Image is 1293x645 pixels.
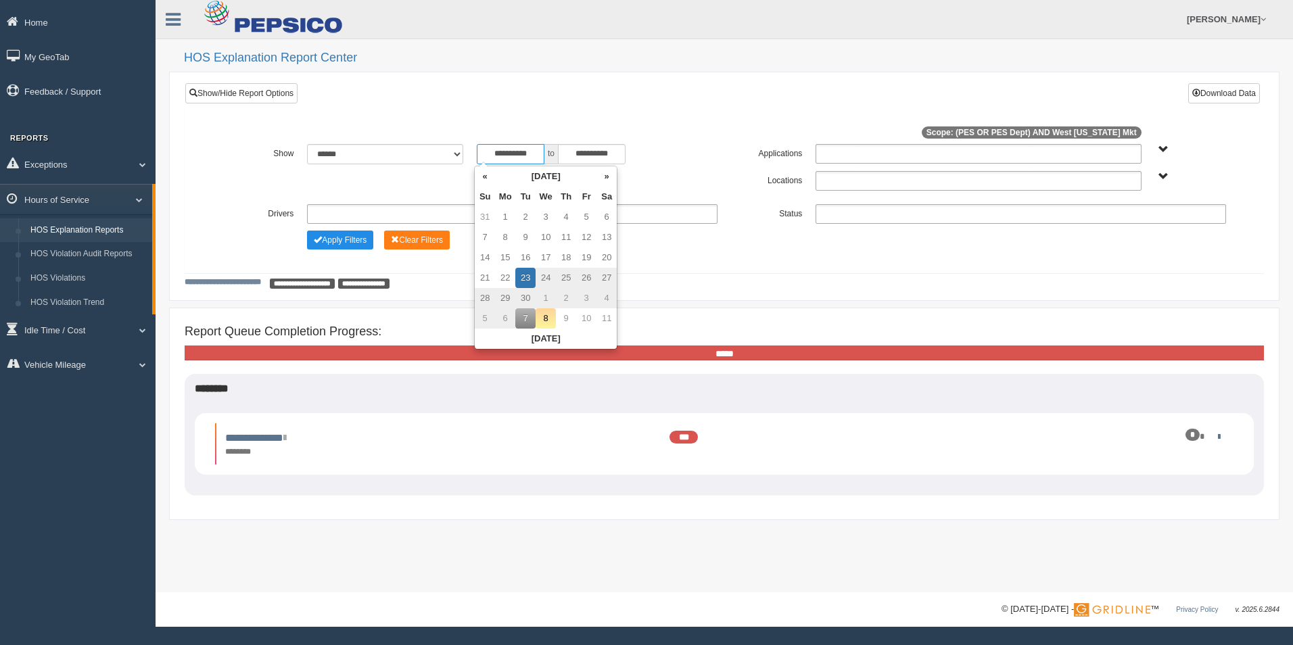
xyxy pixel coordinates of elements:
[724,171,809,187] label: Locations
[24,242,152,266] a: HOS Violation Audit Reports
[576,268,596,288] td: 26
[475,247,495,268] td: 14
[1176,606,1218,613] a: Privacy Policy
[576,227,596,247] td: 12
[724,204,809,220] label: Status
[495,288,515,308] td: 29
[596,187,617,207] th: Sa
[922,126,1142,139] span: Scope: (PES OR PES Dept) AND West [US_STATE] Mkt
[556,207,576,227] td: 4
[1236,606,1279,613] span: v. 2025.6.2844
[475,166,495,187] th: «
[495,207,515,227] td: 1
[536,207,556,227] td: 3
[24,291,152,315] a: HOS Violation Trend
[515,247,536,268] td: 16
[1074,603,1150,617] img: Gridline
[515,288,536,308] td: 30
[515,207,536,227] td: 2
[185,83,298,103] a: Show/Hide Report Options
[216,204,300,220] label: Drivers
[215,423,1233,464] li: Expand
[495,268,515,288] td: 22
[495,308,515,329] td: 6
[495,187,515,207] th: Mo
[475,187,495,207] th: Su
[556,187,576,207] th: Th
[596,207,617,227] td: 6
[495,227,515,247] td: 8
[495,247,515,268] td: 15
[536,247,556,268] td: 17
[475,207,495,227] td: 31
[384,231,450,249] button: Change Filter Options
[24,266,152,291] a: HOS Violations
[475,308,495,329] td: 5
[1002,602,1279,617] div: © [DATE]-[DATE] - ™
[307,231,373,249] button: Change Filter Options
[475,329,617,349] th: [DATE]
[515,308,536,329] td: 7
[576,308,596,329] td: 10
[495,166,596,187] th: [DATE]
[185,325,1264,339] h4: Report Queue Completion Progress:
[556,268,576,288] td: 25
[536,288,556,308] td: 1
[475,268,495,288] td: 21
[576,288,596,308] td: 3
[536,227,556,247] td: 10
[536,187,556,207] th: We
[556,227,576,247] td: 11
[596,166,617,187] th: »
[536,308,556,329] td: 8
[596,288,617,308] td: 4
[475,288,495,308] td: 28
[184,51,1279,65] h2: HOS Explanation Report Center
[515,187,536,207] th: Tu
[596,247,617,268] td: 20
[596,308,617,329] td: 11
[475,227,495,247] td: 7
[536,268,556,288] td: 24
[556,308,576,329] td: 9
[576,207,596,227] td: 5
[544,144,558,164] span: to
[596,268,617,288] td: 27
[1188,83,1260,103] button: Download Data
[576,247,596,268] td: 19
[576,187,596,207] th: Fr
[556,247,576,268] td: 18
[515,268,536,288] td: 23
[556,288,576,308] td: 2
[24,218,152,243] a: HOS Explanation Reports
[515,227,536,247] td: 9
[216,144,300,160] label: Show
[724,144,809,160] label: Applications
[596,227,617,247] td: 13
